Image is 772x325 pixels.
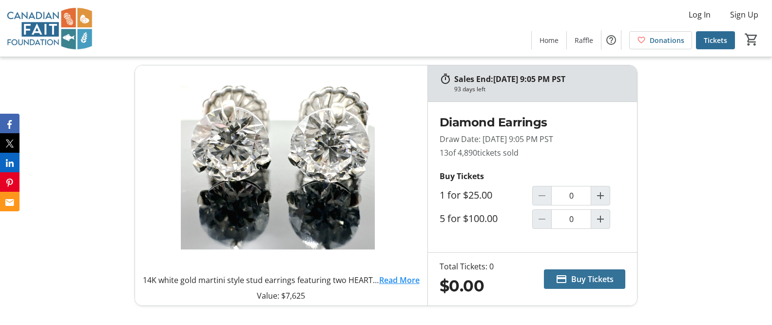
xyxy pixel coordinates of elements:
[629,31,692,49] a: Donations
[135,65,427,270] img: Diamond Earrings
[567,31,601,49] a: Raffle
[681,7,718,22] button: Log In
[743,31,760,48] button: Cart
[454,74,493,84] span: Sales End:
[440,274,494,298] div: $0.00
[143,274,379,286] p: 14K white gold martini style stud earrings featuring two HEARTS AND ARROWS round brilliant-cut la...
[440,189,492,201] label: 1 for $25.00
[540,35,559,45] span: Home
[379,274,420,286] a: Read More
[440,133,625,145] p: Draw Date: [DATE] 9:05 PM PST
[493,74,565,84] span: [DATE] 9:05 PM PST
[575,35,593,45] span: Raffle
[722,7,766,22] button: Sign Up
[591,210,610,228] button: Increment by one
[696,31,735,49] a: Tickets
[448,147,477,158] span: of 4,890
[704,35,727,45] span: Tickets
[591,186,610,205] button: Increment by one
[689,9,711,20] span: Log In
[440,147,625,159] p: 13 tickets sold
[454,85,485,94] div: 93 days left
[730,9,758,20] span: Sign Up
[544,269,625,289] button: Buy Tickets
[440,114,625,131] h2: Diamond Earrings
[440,213,498,224] label: 5 for $100.00
[6,4,93,53] img: Canadian FAIT Foundation's Logo
[601,30,621,50] button: Help
[571,273,614,285] span: Buy Tickets
[440,261,494,272] div: Total Tickets: 0
[143,290,420,302] p: Value: $7,625
[532,31,566,49] a: Home
[650,35,684,45] span: Donations
[440,171,484,182] strong: Buy Tickets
